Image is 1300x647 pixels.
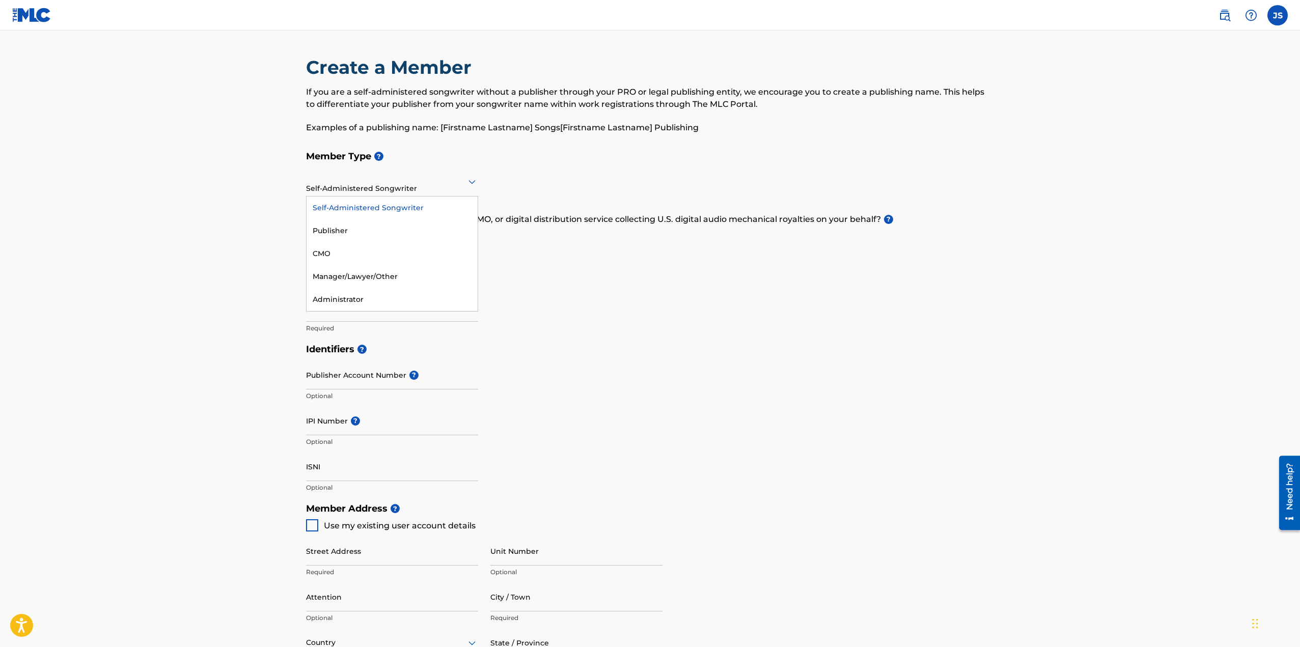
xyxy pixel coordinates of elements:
h5: Member Type [306,146,994,167]
img: help [1245,9,1257,21]
span: ? [357,345,367,354]
iframe: Resource Center [1271,452,1300,533]
span: ? [409,371,419,380]
div: Self-Administered Songwriter [307,196,478,219]
div: Manager/Lawyer/Other [307,265,478,288]
span: Use my existing user account details [324,521,476,530]
p: Optional [306,613,478,623]
div: CMO [307,242,478,265]
p: If you are a self-administered songwriter without a publisher through your PRO or legal publishin... [306,86,994,110]
div: Self-Administered Songwriter [306,169,478,194]
div: Help [1241,5,1261,25]
p: Optional [490,568,662,577]
span: ? [374,152,383,161]
a: Public Search [1214,5,1235,25]
h5: Member Name [306,271,994,293]
h5: Member Address [306,498,994,520]
h2: Create a Member [306,56,477,79]
p: Examples of a publishing name: [Firstname Lastname] Songs[Firstname Lastname] Publishing [306,122,994,134]
div: User Menu [1267,5,1288,25]
p: Optional [306,437,478,446]
p: Optional [306,483,478,492]
div: Administrator [307,288,478,311]
p: Required [306,324,478,333]
p: Optional [306,391,478,401]
div: Drag [1252,608,1258,639]
img: MLC Logo [12,8,51,22]
div: Publisher [307,219,478,242]
img: search [1219,9,1231,21]
span: ? [351,416,360,426]
p: Do you have a publisher, administrator, CMO, or digital distribution service collecting U.S. digi... [306,213,994,226]
h5: Identifiers [306,339,994,360]
span: ? [391,504,400,513]
p: Required [490,613,662,623]
iframe: Chat Widget [1249,598,1300,647]
p: Required [306,568,478,577]
span: ? [884,215,893,224]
